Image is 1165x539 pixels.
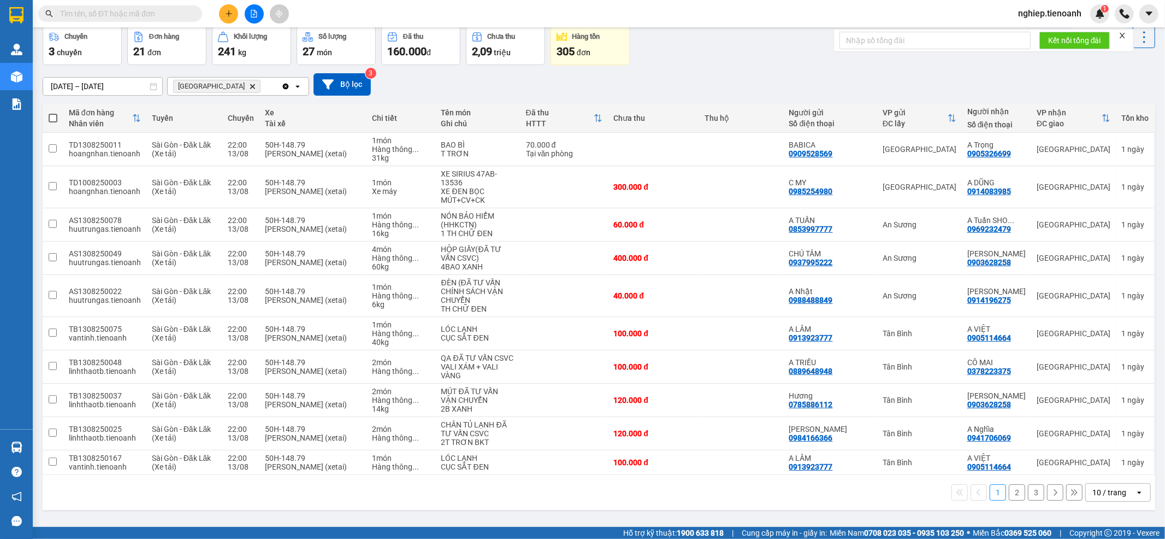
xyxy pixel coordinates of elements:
[372,454,430,462] div: 1 món
[403,33,423,40] div: Đã thu
[228,433,254,442] div: 13/08
[11,44,22,55] img: warehouse-icon
[178,82,245,91] span: Hòa Đông
[228,287,254,296] div: 22:00
[265,178,361,187] div: 50H-148.79
[372,387,430,396] div: 2 món
[69,433,141,442] div: linhthaotb.tienoanh
[551,26,630,65] button: Hàng tồn305đơn
[265,149,361,158] div: [PERSON_NAME] (xetai)
[69,454,141,462] div: TB1308250167
[441,354,515,362] div: QA ĐÃ TƯ VẤN CSVC
[228,178,254,187] div: 22:00
[265,287,361,296] div: 50H-148.79
[967,149,1011,158] div: 0905326699
[1121,429,1149,438] div: 1
[45,10,53,17] span: search
[967,333,1011,342] div: 0905114664
[265,358,361,367] div: 50H-148.79
[441,108,515,117] div: Tên món
[265,296,361,304] div: [PERSON_NAME] (xetai)
[372,262,430,271] div: 60 kg
[228,325,254,333] div: 22:00
[967,225,1011,233] div: 0969232479
[43,26,122,65] button: Chuyến3chuyến
[441,149,515,158] div: T TRƠN
[372,338,430,347] div: 40 kg
[1028,484,1044,501] button: 3
[318,33,346,40] div: Số lượng
[69,178,141,187] div: TD1008250003
[1127,220,1144,229] span: ngày
[526,119,594,128] div: HTTT
[1127,329,1144,338] span: ngày
[1119,32,1126,39] span: close
[228,454,254,462] div: 22:00
[69,249,141,258] div: AS1308250049
[1121,458,1149,467] div: 1
[1101,5,1109,13] sup: 1
[152,287,211,304] span: Sài Gòn - Đăk Lăk (Xe tải)
[883,183,956,191] div: [GEOGRAPHIC_DATA]
[228,400,254,409] div: 13/08
[1127,458,1144,467] span: ngày
[789,400,833,409] div: 0785886112
[990,484,1006,501] button: 1
[69,325,141,333] div: TB1308250075
[613,429,694,438] div: 120.000 đ
[69,140,141,149] div: TD1308250011
[1092,487,1126,498] div: 10 / trang
[883,108,948,117] div: VP gửi
[967,287,1026,296] div: Tài Huyền
[441,304,515,313] div: TH CHỮ ĐEN
[372,367,430,376] div: Hàng thông thường
[387,45,427,58] span: 160.000
[441,245,515,262] div: HỘP GIẤY(ĐÃ TƯ VẤN CSVC)
[967,425,1026,433] div: A Nghĩa
[789,119,872,128] div: Số điện thoại
[1127,396,1144,405] span: ngày
[57,48,82,57] span: chuyến
[265,391,361,400] div: 50H-148.79
[789,391,872,400] div: Hương
[967,296,1011,304] div: 0914196275
[441,438,515,447] div: 2T TRƠN BKT
[1103,5,1107,13] span: 1
[228,249,254,258] div: 22:00
[789,325,872,333] div: A LÂM
[152,114,217,122] div: Tuyến
[1009,7,1090,20] span: nghiep.tienoanh
[1127,183,1144,191] span: ngày
[265,454,361,462] div: 50H-148.79
[1037,108,1102,117] div: VP nhận
[11,442,22,453] img: warehouse-icon
[69,367,141,376] div: linhthaotb.tienoanh
[967,358,1026,367] div: CÔ MAI
[372,300,430,309] div: 6 kg
[967,107,1026,116] div: Người nhận
[152,249,211,267] span: Sài Gòn - Đăk Lăk (Xe tải)
[789,149,833,158] div: 0909528569
[173,80,261,93] span: Hòa Đông, close by backspace
[249,83,256,90] svg: Delete
[234,33,267,40] div: Khối lượng
[967,391,1026,400] div: Lan Phương
[1120,9,1129,19] img: phone-icon
[69,425,141,433] div: TB1308250025
[877,104,962,133] th: Toggle SortBy
[1037,183,1110,191] div: [GEOGRAPHIC_DATA]
[265,333,361,342] div: [PERSON_NAME] (xetai)
[372,254,430,262] div: Hàng thông thường
[152,358,211,376] span: Sài Gòn - Đăk Lăk (Xe tải)
[441,362,515,380] div: VALI XÁM + VALI VÀNG
[967,325,1026,333] div: A VIỆT
[372,425,430,433] div: 2 món
[372,283,430,291] div: 1 món
[265,400,361,409] div: [PERSON_NAME] (xetai)
[883,254,956,262] div: An Sương
[372,320,430,329] div: 1 món
[967,454,1026,462] div: A VIỆT
[1037,145,1110,154] div: [GEOGRAPHIC_DATA]
[789,333,833,342] div: 0913923777
[265,187,361,196] div: [PERSON_NAME] (xetai)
